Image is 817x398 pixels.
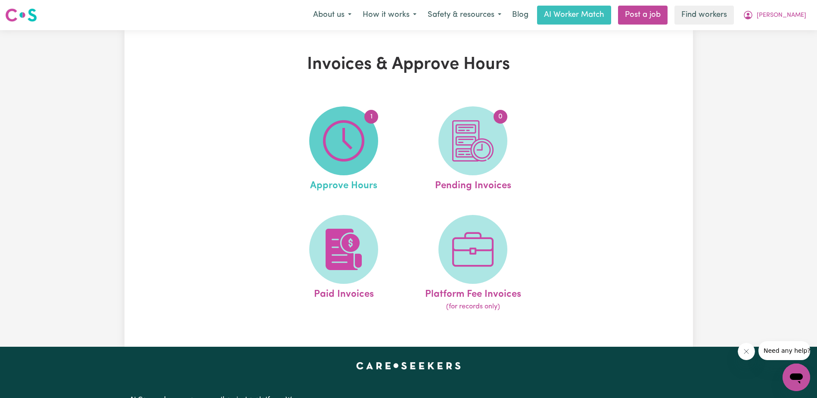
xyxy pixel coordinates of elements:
a: Blog [507,6,534,25]
a: Post a job [618,6,668,25]
iframe: Message from company [758,341,810,360]
button: Safety & resources [422,6,507,24]
a: Approve Hours [282,106,406,193]
button: About us [308,6,357,24]
a: Careseekers logo [5,5,37,25]
a: Platform Fee Invoices(for records only) [411,215,535,312]
img: Careseekers logo [5,7,37,23]
span: 0 [494,110,507,124]
a: Find workers [674,6,734,25]
h1: Invoices & Approve Hours [224,54,593,75]
span: [PERSON_NAME] [757,11,806,20]
iframe: Close message [738,343,755,360]
button: How it works [357,6,422,24]
span: 1 [364,110,378,124]
button: My Account [737,6,812,24]
span: (for records only) [446,302,500,312]
a: AI Worker Match [537,6,611,25]
span: Pending Invoices [435,175,511,193]
a: Careseekers home page [356,362,461,369]
span: Platform Fee Invoices [425,284,521,302]
iframe: Button to launch messaging window [783,364,810,391]
span: Paid Invoices [314,284,374,302]
span: Need any help? [5,6,52,13]
a: Paid Invoices [282,215,406,312]
span: Approve Hours [310,175,377,193]
a: Pending Invoices [411,106,535,193]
